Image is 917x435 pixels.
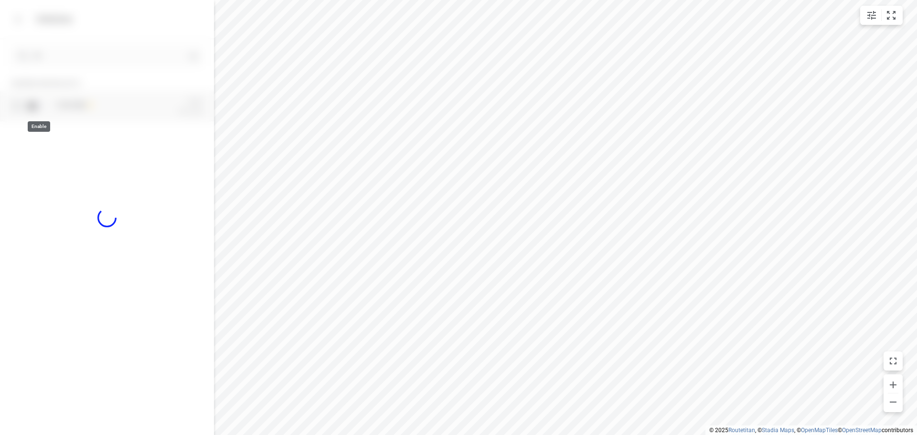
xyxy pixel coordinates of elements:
[801,427,838,434] a: OpenMapTiles
[728,427,755,434] a: Routetitan
[709,427,913,434] li: © 2025 , © , © © contributors
[862,6,881,25] button: Map settings
[762,427,794,434] a: Stadia Maps
[842,427,882,434] a: OpenStreetMap
[860,6,903,25] div: small contained button group
[882,6,901,25] button: Fit zoom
